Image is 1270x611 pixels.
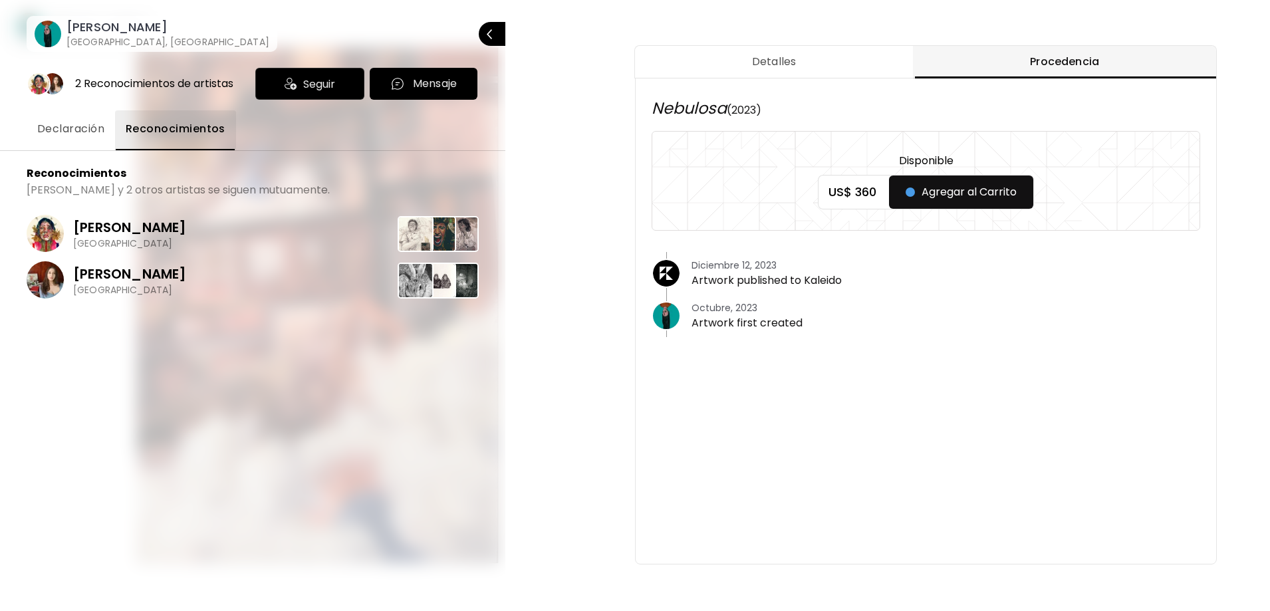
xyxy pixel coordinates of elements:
[390,76,405,91] img: chatIcon
[370,68,477,100] button: chatIconMensaje
[420,263,456,299] img: 125267
[398,263,434,299] img: 127308
[398,216,434,252] img: 8642
[285,78,297,90] img: icon
[443,216,479,252] img: 144730
[37,121,104,137] span: Declaración
[73,284,186,296] p: [GEOGRAPHIC_DATA]
[27,167,126,180] p: Reconocimientos
[303,76,335,92] span: Seguir
[73,264,186,284] p: [PERSON_NAME]
[73,217,186,237] p: [PERSON_NAME]
[420,216,456,252] img: 8346
[126,121,225,137] span: Reconocimientos
[255,68,364,100] div: Seguir
[66,19,269,35] h6: [PERSON_NAME]
[27,183,330,197] p: [PERSON_NAME] y 2 otros artistas se siguen mutuamente.
[27,210,479,257] a: [PERSON_NAME][GEOGRAPHIC_DATA]86428346144730
[73,237,186,249] p: [GEOGRAPHIC_DATA]
[66,35,269,49] h6: [GEOGRAPHIC_DATA], [GEOGRAPHIC_DATA]
[443,263,479,299] img: 125261
[27,257,479,303] a: [PERSON_NAME][GEOGRAPHIC_DATA]127308125267125261
[413,76,457,92] p: Mensaje
[75,76,233,91] div: 2 Reconocimientos de artistas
